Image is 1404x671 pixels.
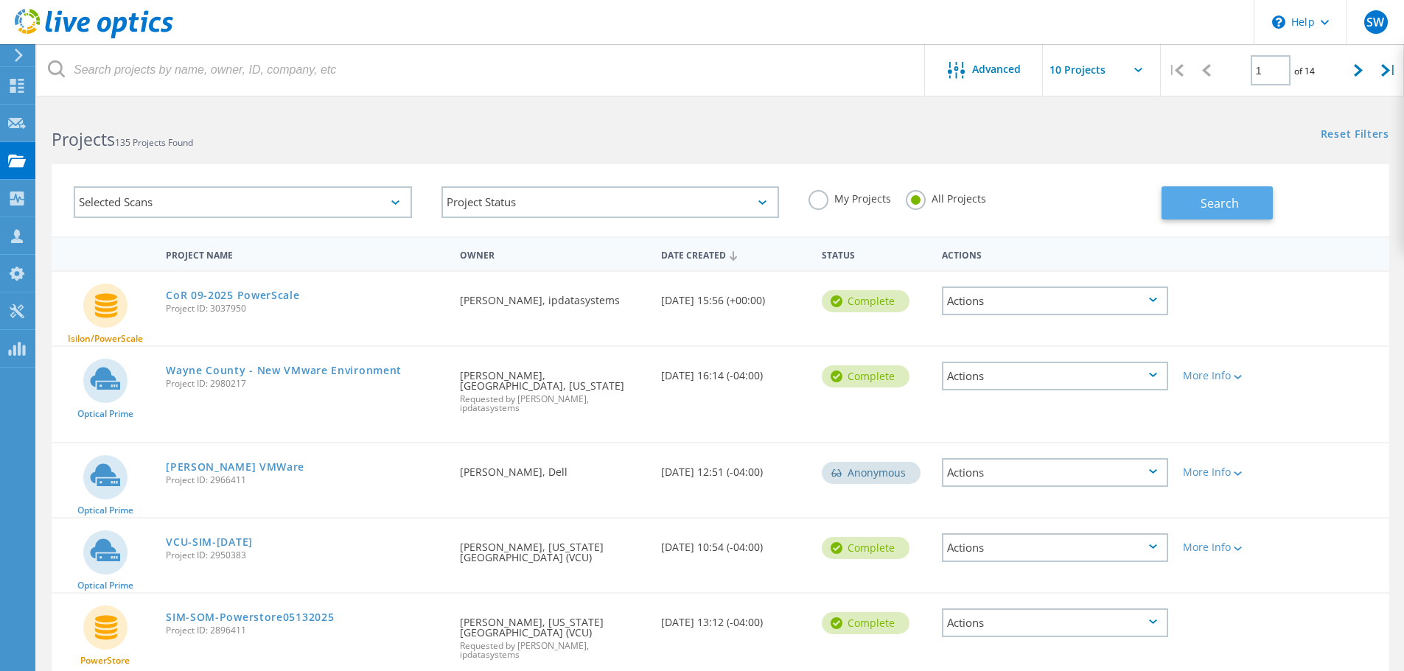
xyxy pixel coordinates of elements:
div: Complete [822,290,909,312]
div: [PERSON_NAME], ipdatasystems [453,272,653,320]
div: More Info [1183,467,1275,477]
input: Search projects by name, owner, ID, company, etc [37,44,926,96]
div: Actions [935,240,1176,267]
span: 135 Projects Found [115,136,193,149]
a: [PERSON_NAME] VMWare [166,462,304,472]
div: Complete [822,365,909,387]
span: Optical Prime [77,581,133,590]
div: Actions [942,287,1168,315]
div: [PERSON_NAME], [US_STATE][GEOGRAPHIC_DATA] (VCU) [453,519,653,577]
a: CoR 09-2025 PowerScale [166,290,299,301]
div: [PERSON_NAME], Dell [453,443,653,492]
svg: \n [1272,15,1285,29]
span: Project ID: 2896411 [166,626,445,635]
div: Project Name [158,240,453,267]
span: Optical Prime [77,506,133,515]
span: Project ID: 2950383 [166,551,445,560]
div: Owner [453,240,653,267]
span: Isilon/PowerScale [68,334,143,343]
span: of 14 [1294,65,1315,77]
span: Requested by [PERSON_NAME], ipdatasystems [460,642,646,659]
div: [DATE] 16:14 (-04:00) [654,347,814,396]
div: [DATE] 10:54 (-04:00) [654,519,814,567]
div: Selected Scans [74,186,412,218]
div: Actions [942,533,1168,562]
span: PowerStore [80,656,130,665]
div: [DATE] 13:12 (-04:00) [654,594,814,642]
div: | [1374,44,1404,96]
div: Anonymous [822,462,921,484]
div: Complete [822,537,909,559]
span: Advanced [972,64,1021,74]
span: Search [1201,195,1239,211]
span: Project ID: 2966411 [166,476,445,485]
div: Status [814,240,935,267]
a: SIM-SOM-Powerstore05132025 [166,612,334,622]
div: [PERSON_NAME], [GEOGRAPHIC_DATA], [US_STATE] [453,347,653,427]
a: VCU-SIM-[DATE] [166,537,253,547]
div: Date Created [654,240,814,268]
span: SW [1366,16,1384,28]
span: Project ID: 3037950 [166,304,445,313]
label: My Projects [808,190,891,204]
div: [DATE] 12:51 (-04:00) [654,443,814,492]
span: Requested by [PERSON_NAME], ipdatasystems [460,395,646,412]
div: Actions [942,608,1168,637]
span: Project ID: 2980217 [166,379,445,388]
div: Complete [822,612,909,634]
div: More Info [1183,542,1275,552]
div: Actions [942,362,1168,390]
button: Search [1162,186,1273,219]
b: Projects [52,127,115,151]
div: | [1161,44,1191,96]
div: [DATE] 15:56 (+00:00) [654,272,814,320]
div: More Info [1183,370,1275,381]
span: Optical Prime [77,410,133,418]
a: Reset Filters [1321,129,1389,141]
label: All Projects [906,190,986,204]
a: Wayne County - New VMware Environment [166,365,402,376]
div: Project Status [441,186,780,218]
a: Live Optics Dashboard [15,31,173,41]
div: Actions [942,458,1168,487]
